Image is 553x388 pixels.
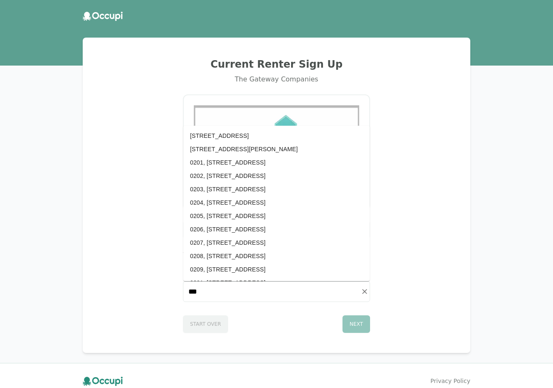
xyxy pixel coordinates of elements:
[359,286,370,297] button: Clear
[93,58,460,71] h2: Current Renter Sign Up
[183,236,370,249] li: 0207, [STREET_ADDRESS]
[183,156,370,169] li: 0201, [STREET_ADDRESS]
[431,377,470,385] a: Privacy Policy
[93,74,460,84] div: The Gateway Companies
[194,105,359,199] img: Gateway Management
[183,209,370,223] li: 0205, [STREET_ADDRESS]
[183,183,370,196] li: 0203, [STREET_ADDRESS]
[183,223,370,236] li: 0206, [STREET_ADDRESS]
[183,142,370,156] li: [STREET_ADDRESS][PERSON_NAME]
[183,249,370,261] h4: What is your rental address?
[183,196,370,209] li: 0204, [STREET_ADDRESS]
[183,249,370,263] li: 0208, [STREET_ADDRESS]
[183,276,370,289] li: 0301, [STREET_ADDRESS]
[183,129,370,142] li: [STREET_ADDRESS]
[183,169,370,183] li: 0202, [STREET_ADDRESS]
[183,263,370,271] p: Enter the address listed on your lease.
[183,281,370,302] input: Start typing...
[183,263,370,276] li: 0209, [STREET_ADDRESS]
